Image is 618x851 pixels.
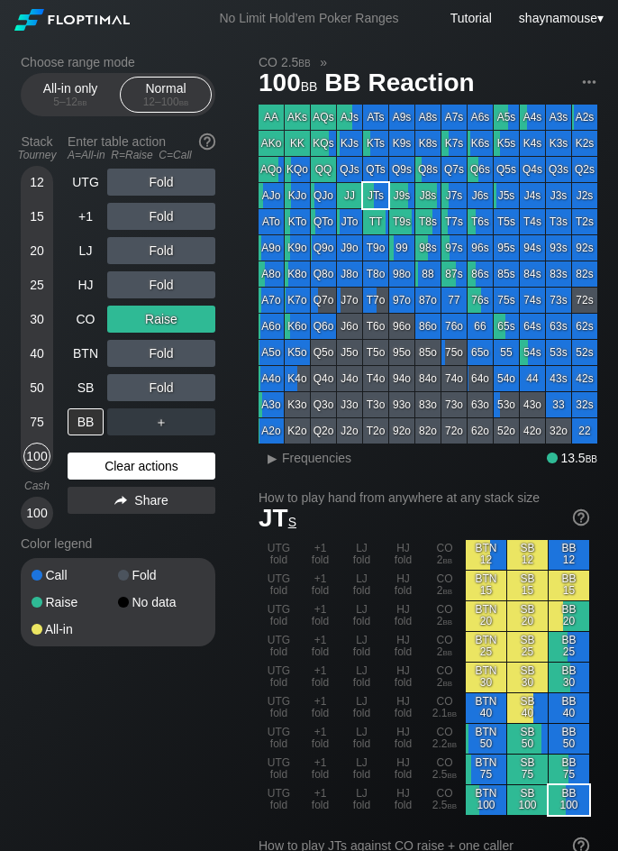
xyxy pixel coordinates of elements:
div: LJ fold [341,663,382,692]
div: K3o [285,392,310,417]
div: 84s [520,261,545,287]
div: +1 fold [300,724,341,754]
div: J5o [337,340,362,365]
div: LJ [68,237,104,264]
div: 95o [389,340,414,365]
div: 30 [23,306,50,333]
div: SB 50 [507,724,548,754]
div: KQs [311,131,336,156]
div: 66 [468,314,493,339]
div: 42s [572,366,597,391]
div: 88 [415,261,441,287]
div: 33 [546,392,571,417]
div: J3o [337,392,362,417]
div: T6s [468,209,493,234]
div: BB 12 [549,540,589,570]
div: Normal [124,78,207,112]
div: AA [259,105,284,130]
div: Stack [14,127,60,169]
div: BTN 50 [466,724,506,754]
div: All-in [32,623,118,636]
div: 86o [415,314,441,339]
div: 83o [415,392,441,417]
div: 75 [23,408,50,435]
div: Q2o [311,418,336,444]
div: CO 2 [424,632,465,662]
div: T2o [363,418,388,444]
div: AJo [259,183,284,208]
div: 99 [389,235,414,261]
div: 63s [546,314,571,339]
div: T6o [363,314,388,339]
div: J5s [494,183,519,208]
div: 62s [572,314,597,339]
span: s [288,510,296,530]
div: Q5s [494,157,519,182]
div: 32s [572,392,597,417]
div: 53s [546,340,571,365]
div: 87o [415,288,441,313]
div: AKo [259,131,284,156]
span: bb [443,554,453,566]
div: K6s [468,131,493,156]
div: J6s [468,183,493,208]
span: » [311,55,337,69]
div: 65o [468,340,493,365]
div: BTN 40 [466,693,506,723]
div: +1 [68,203,104,230]
div: 95s [494,235,519,261]
div: 92s [572,235,597,261]
div: BB 40 [549,693,589,723]
img: help.32db89a4.svg [197,132,217,151]
div: QTo [311,209,336,234]
div: KJo [285,183,310,208]
span: CO 2.5 [256,54,314,70]
div: 98s [415,235,441,261]
div: AQs [311,105,336,130]
span: bb [448,707,458,719]
div: Fold [107,237,215,264]
div: T4o [363,366,388,391]
div: Fold [107,271,215,298]
div: JTo [337,209,362,234]
div: Clear actions [68,453,215,480]
div: HJ fold [383,663,423,692]
div: 100 [23,499,50,526]
div: BTN [68,340,104,367]
div: Q6s [468,157,493,182]
div: CO 2 [424,571,465,600]
div: Fold [107,340,215,367]
div: 5 – 12 [32,96,108,108]
div: QJs [337,157,362,182]
div: ＋ [107,408,215,435]
div: UTG fold [259,632,299,662]
span: BB Reaction [322,69,477,99]
div: 52s [572,340,597,365]
div: 75s [494,288,519,313]
div: No data [118,596,204,609]
div: Color legend [21,529,215,558]
div: 12 [23,169,50,196]
div: K7s [441,131,467,156]
div: JJ [337,183,362,208]
div: J2o [337,418,362,444]
div: T5s [494,209,519,234]
div: Q6o [311,314,336,339]
div: K4o [285,366,310,391]
div: Q7o [311,288,336,313]
div: K3s [546,131,571,156]
div: LJ fold [341,632,382,662]
div: 55 [494,340,519,365]
span: bb [298,55,310,69]
div: 74o [441,366,467,391]
div: A8o [259,261,284,287]
div: SB 40 [507,693,548,723]
div: ATo [259,209,284,234]
div: K2o [285,418,310,444]
div: 85o [415,340,441,365]
div: K6o [285,314,310,339]
div: A=All-in R=Raise C=Call [68,149,215,161]
div: SB 25 [507,632,548,662]
div: HJ [68,271,104,298]
div: TT [363,209,388,234]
